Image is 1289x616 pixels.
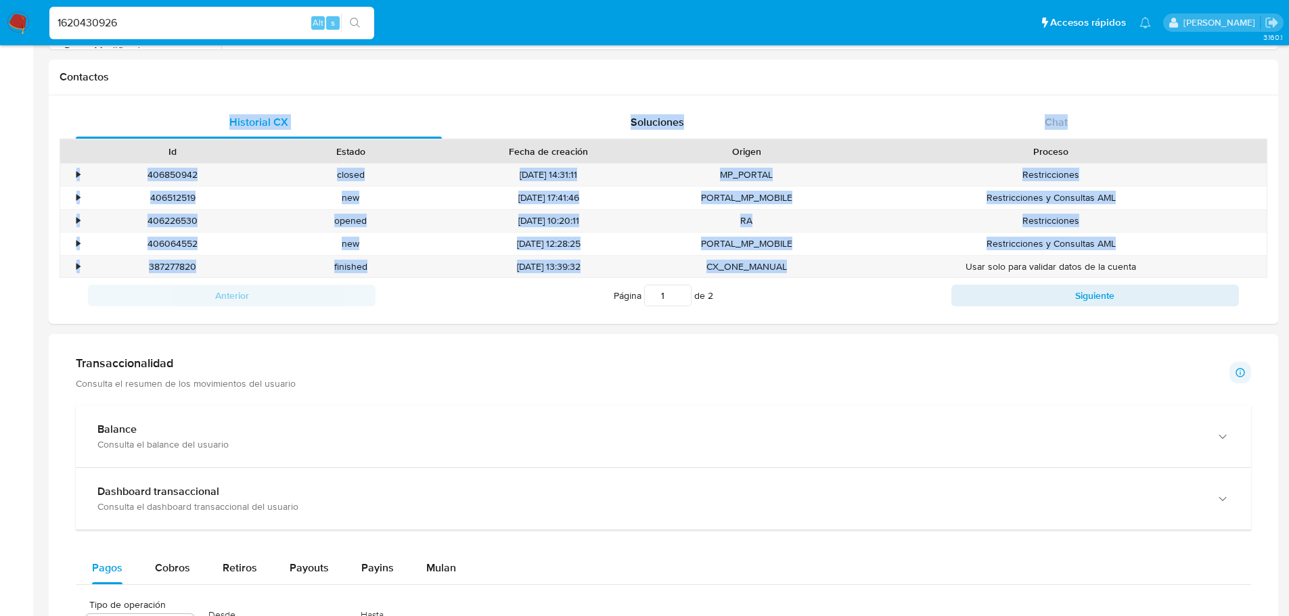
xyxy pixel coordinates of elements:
div: Restricciones y Consultas AML [836,233,1267,255]
div: Estado [271,145,430,158]
div: new [262,233,440,255]
div: Restricciones [836,210,1267,232]
span: 3.160.1 [1263,32,1282,43]
div: Restricciones y Consultas AML [836,187,1267,209]
div: • [76,214,80,227]
div: closed [262,164,440,186]
div: • [76,191,80,204]
div: 406850942 [84,164,262,186]
div: Proceso [845,145,1257,158]
div: • [76,260,80,273]
span: Página de [614,285,713,306]
span: Chat [1045,114,1068,130]
span: Alt [313,16,323,29]
div: [DATE] 10:20:11 [440,210,658,232]
a: Notificaciones [1139,17,1151,28]
div: [DATE] 12:28:25 [440,233,658,255]
span: s [331,16,335,29]
div: CX_ONE_MANUAL [658,256,836,278]
div: Origen [667,145,826,158]
input: Buscar usuario o caso... [49,14,374,32]
p: zoe.breuer@mercadolibre.com [1183,16,1260,29]
div: opened [262,210,440,232]
div: • [76,168,80,181]
div: 387277820 [84,256,262,278]
span: Historial CX [229,114,288,130]
div: Restricciones [836,164,1267,186]
h1: Contactos [60,70,1267,84]
div: 406512519 [84,187,262,209]
div: RA [658,210,836,232]
div: PORTAL_MP_MOBILE [658,187,836,209]
div: Id [93,145,252,158]
button: Anterior [88,285,376,306]
span: Accesos rápidos [1050,16,1126,30]
div: PORTAL_MP_MOBILE [658,233,836,255]
div: [DATE] 17:41:46 [440,187,658,209]
div: Fecha de creación [449,145,648,158]
span: 2 [708,289,713,302]
div: finished [262,256,440,278]
div: Usar solo para validar datos de la cuenta [836,256,1267,278]
button: Siguiente [951,285,1239,306]
div: 406064552 [84,233,262,255]
div: [DATE] 14:31:11 [440,164,658,186]
button: search-icon [341,14,369,32]
div: 406226530 [84,210,262,232]
div: MP_PORTAL [658,164,836,186]
div: new [262,187,440,209]
a: Salir [1265,16,1279,30]
span: Soluciones [631,114,684,130]
div: [DATE] 13:39:32 [440,256,658,278]
div: • [76,237,80,250]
